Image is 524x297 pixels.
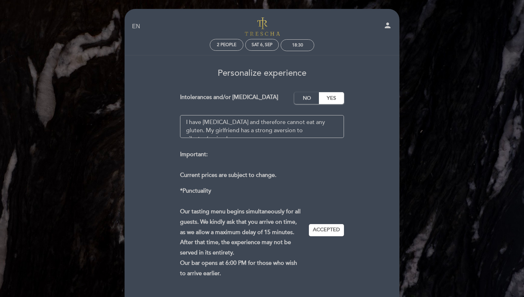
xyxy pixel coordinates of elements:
[180,149,304,180] p: Important: Current prices are subject to change.
[217,42,236,48] span: 2 people
[383,21,392,30] i: person
[218,68,306,78] span: Personalize experience
[180,186,304,289] p: *Punctuality Our tasting menu begins simultaneously for all guests. We kindly ask that you arrive...
[292,43,303,48] div: 18:30
[294,92,319,104] label: No
[319,92,344,104] label: Yes
[252,42,272,48] div: Sat 6, Sep
[383,21,392,32] button: person
[180,92,295,104] div: Intolerances and/or [MEDICAL_DATA]
[313,226,340,234] span: Accepted
[309,224,344,236] button: Accepted
[217,17,307,36] a: Trescha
